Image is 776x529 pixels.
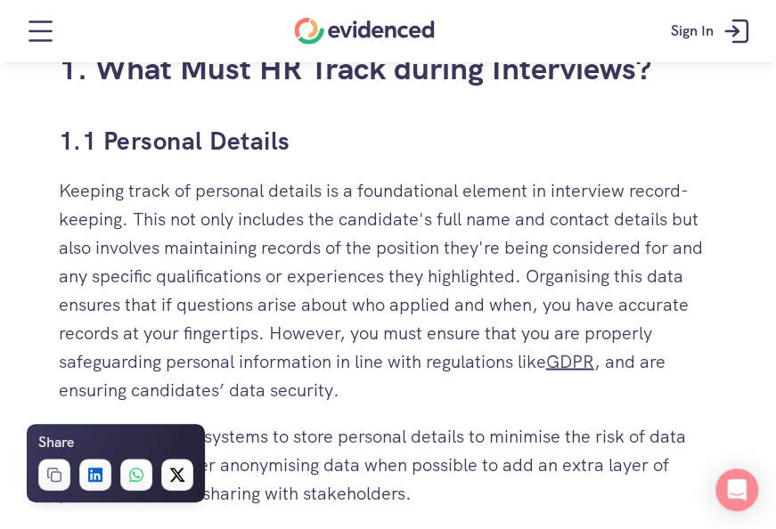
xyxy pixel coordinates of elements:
[59,421,718,507] p: Use secure digital systems to store personal details to minimise the risk of data breaches. Consi...
[546,349,594,372] a: GDPR
[59,124,290,156] a: 1.1 Personal Details
[658,4,767,58] a: Sign In
[715,468,758,511] div: Open Intercom Messenger
[38,431,74,454] h6: Share
[59,175,718,403] p: Keeping track of personal details is a foundational element in interview record-keeping. This not...
[671,20,714,43] p: Sign In
[295,18,435,45] a: Home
